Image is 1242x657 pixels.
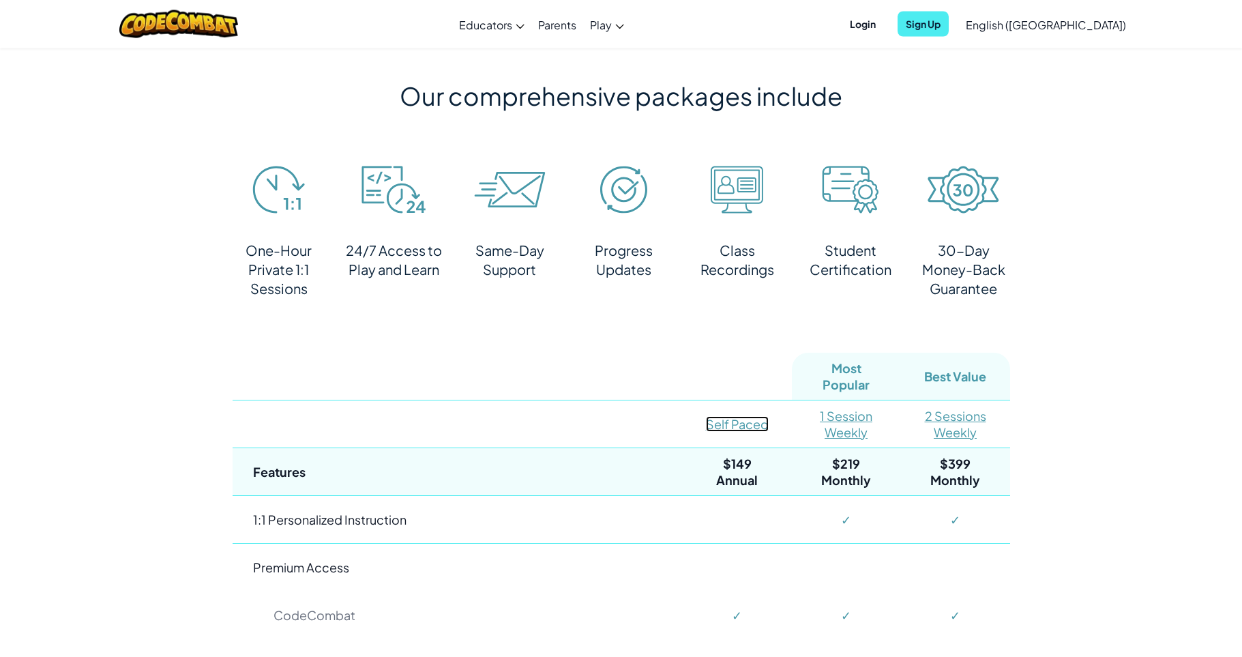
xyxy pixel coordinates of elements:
img: Vector image to illustrate Same-Day[NEWLINE]Support [462,166,557,214]
span: ✓ [841,608,851,624]
img: Vector image to illustrate 24/7 Access to[NEWLINE]Play and Learn [361,166,425,214]
div: Support [475,261,544,280]
button: Login [842,12,884,37]
span: Our comprehensive packages include [400,81,842,112]
div: One-Hour [246,242,312,261]
div: Sessions [246,280,312,299]
div: Student [810,242,891,261]
span: Most Popular [812,361,881,394]
span: $399 Monthly [921,456,990,489]
span: Premium Access [253,560,349,576]
span: ✓ [950,512,960,529]
div: Money-Back [922,261,1005,280]
a: English ([GEOGRAPHIC_DATA]) [959,6,1133,43]
span: Play [590,18,612,32]
span: Features [253,465,306,481]
div: Certification [810,261,891,280]
span: $219 Monthly [812,456,881,489]
span: 1:1 Personalized Instruction [253,512,406,529]
div: Recordings [700,261,774,280]
span: Best Value [924,369,986,385]
img: CodeCombat logo [119,10,239,38]
div: Progress [595,242,653,261]
img: Vector image to illustrate Student[NEWLINE]Certification [822,166,879,214]
img: Vector image to illustrate 30-Day[NEWLINE]Money-Back[NEWLINE]Guarantee [928,166,999,214]
span: ✓ [841,512,851,529]
span: ✓ [950,608,960,624]
div: Guarantee [922,280,1005,299]
a: Parents [531,6,583,43]
div: Updates [595,261,653,280]
div: Class [700,242,774,261]
a: 1 Session Weekly [820,409,872,441]
span: $149 Annual [703,456,771,489]
span: Educators [459,18,512,32]
img: Vector image to illustrate Progress[NEWLINE]Updates [600,166,647,214]
a: 2 Sessions Weekly [925,409,986,441]
button: Sign Up [898,12,949,37]
a: Self Paced [706,417,769,433]
div: Private 1:1 [246,261,312,280]
a: Play [583,6,631,43]
img: Vector image to illustrate Class[NEWLINE]Recordings [711,166,764,214]
img: Vector image to illustrate One-Hour[NEWLINE]Private 1:1[NEWLINE]Sessions [252,166,306,214]
span: CodeCombat [273,608,355,624]
div: 24/7 Access to [346,242,442,261]
div: Play and Learn [346,261,442,280]
div: Same-Day [475,242,544,261]
span: English ([GEOGRAPHIC_DATA]) [966,18,1126,32]
a: Educators [452,6,531,43]
div: 30-Day [922,242,1005,261]
span: ✓ [732,608,742,624]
